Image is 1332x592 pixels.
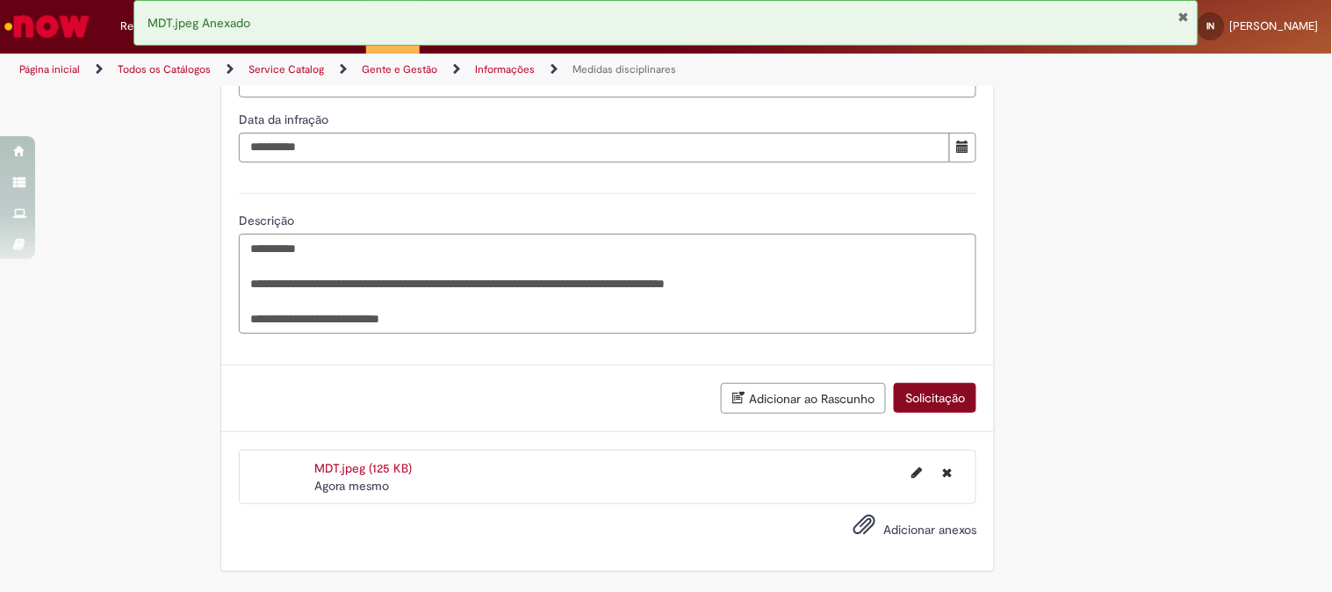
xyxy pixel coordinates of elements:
span: [PERSON_NAME] [1230,18,1319,33]
textarea: Descrição [239,234,976,334]
button: Solicitação [894,383,976,413]
ul: Trilhas de página [13,54,875,86]
button: Fechar Notificação [1177,10,1189,24]
time: 29/09/2025 16:32:50 [314,478,389,494]
span: Data da infração [239,112,332,127]
input: Data da infração 29 September 2025 Monday [239,133,950,162]
a: Medidas disciplinares [572,62,676,76]
button: Editar nome de arquivo MDT.jpeg [901,459,932,487]
span: Requisições [120,18,182,35]
span: Agora mesmo [314,478,389,494]
button: Adicionar anexos [848,509,880,549]
span: Adicionar anexos [883,522,976,538]
a: Gente e Gestão [362,62,437,76]
img: ServiceNow [2,9,92,44]
button: Adicionar ao Rascunho [721,383,886,414]
a: Informações [475,62,535,76]
span: MDT.jpeg Anexado [148,15,250,31]
button: Excluir MDT.jpeg [932,459,962,487]
a: Service Catalog [248,62,324,76]
a: Todos os Catálogos [118,62,211,76]
span: Descrição [239,213,298,228]
span: IN [1207,20,1215,32]
a: Página inicial [19,62,80,76]
a: MDT.jpeg (125 KB) [314,460,412,476]
button: Mostrar calendário para Data da infração [949,133,976,162]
